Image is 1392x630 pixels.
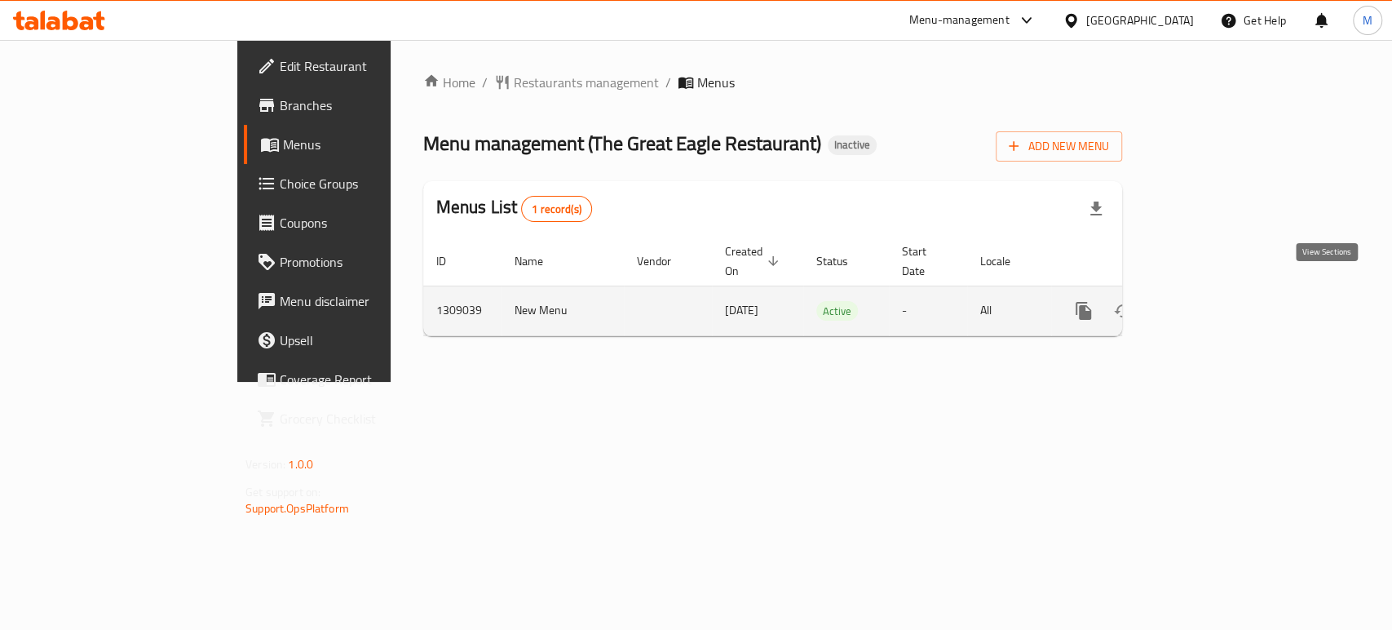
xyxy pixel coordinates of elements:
div: Active [816,301,858,321]
a: Menu disclaimer [244,282,470,321]
a: Restaurants management [494,73,659,92]
a: Support.OpsPlatform [245,498,349,519]
div: [GEOGRAPHIC_DATA] [1086,11,1194,29]
span: Edit Restaurant [280,56,457,76]
span: Vendor [637,251,692,271]
th: Actions [1051,237,1234,286]
span: Upsell [280,331,457,350]
span: Menus [697,73,735,92]
span: ID [436,251,467,271]
span: M [1363,11,1372,29]
h2: Menus List [436,195,592,222]
span: Restaurants management [514,73,659,92]
span: Created On [725,242,784,281]
span: Status [816,251,869,271]
span: Inactive [828,138,877,152]
span: Locale [980,251,1032,271]
nav: breadcrumb [423,73,1122,92]
div: Export file [1076,189,1116,228]
table: enhanced table [423,237,1234,336]
span: Version: [245,454,285,475]
a: Upsell [244,321,470,360]
span: Name [515,251,564,271]
td: New Menu [502,286,624,335]
td: All [967,286,1051,335]
div: Menu-management [909,11,1010,30]
span: 1.0.0 [288,454,313,475]
span: Menu disclaimer [280,291,457,311]
a: Choice Groups [244,164,470,203]
span: Branches [280,95,457,115]
a: Coverage Report [244,360,470,399]
span: Menu management ( The Great Eagle Restaurant ) [423,125,821,162]
span: Get support on: [245,481,320,503]
a: Menus [244,125,470,164]
span: Grocery Checklist [280,409,457,428]
a: Promotions [244,242,470,282]
span: Menus [283,135,457,154]
li: / [665,73,671,92]
a: Grocery Checklist [244,399,470,438]
a: Coupons [244,203,470,242]
span: Promotions [280,252,457,272]
button: Add New Menu [996,131,1122,162]
a: Branches [244,86,470,125]
span: Add New Menu [1009,136,1109,157]
div: Inactive [828,135,877,155]
span: Coupons [280,213,457,233]
button: more [1064,291,1103,331]
td: - [889,286,967,335]
span: [DATE] [725,299,758,321]
span: Coverage Report [280,370,457,389]
span: Active [816,302,858,321]
span: 1 record(s) [522,202,591,217]
a: Edit Restaurant [244,47,470,86]
button: Change Status [1103,291,1142,331]
div: Total records count [521,196,592,222]
span: Start Date [902,242,948,281]
span: Choice Groups [280,174,457,193]
li: / [482,73,488,92]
